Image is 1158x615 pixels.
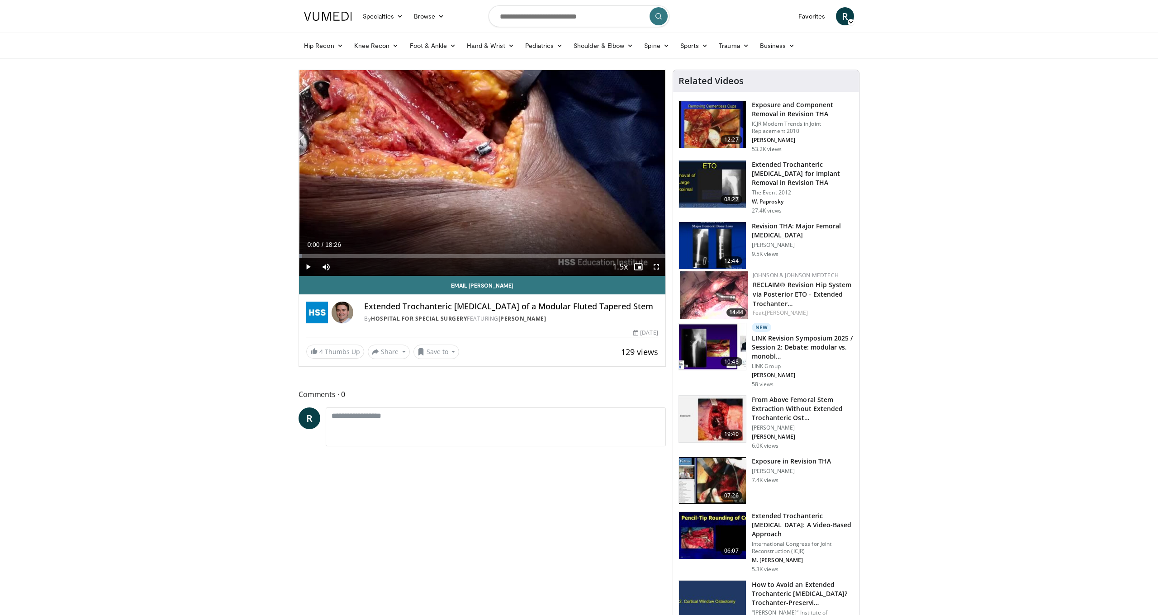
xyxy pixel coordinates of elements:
[679,160,854,214] a: 08:27 Extended Trochanteric [MEDICAL_DATA] for Implant Removal in Revision THA The Event 2012 W. ...
[679,511,854,573] a: 06:07 Extended Trochanteric [MEDICAL_DATA]: A Video-Based Approach International Congress for Joi...
[721,195,742,204] span: 08:27
[721,135,742,144] span: 12:27
[368,345,410,359] button: Share
[836,7,854,25] a: R
[752,334,854,361] h3: LINK Revision Symposium 2025 / Session 2: Debate: modular vs. monobl…
[713,37,755,55] a: Trauma
[520,37,568,55] a: Pediatrics
[752,160,854,187] h3: Extended Trochanteric [MEDICAL_DATA] for Implant Removal in Revision THA
[413,345,460,359] button: Save to
[752,146,782,153] p: 53.2K views
[752,580,854,607] h3: How to Avoid an Extended Trochanteric [MEDICAL_DATA]? Trochanter-Preservi…
[679,457,746,504] img: 298661_0004_1.png.150x105_q85_crop-smart_upscale.jpg
[752,468,831,475] p: [PERSON_NAME]
[753,280,852,308] a: RECLAIM® Revision Hip System via Posterior ETO - Extended Trochanter…
[755,37,801,55] a: Business
[679,323,746,370] img: e7155830-0e5b-4b7b-8db7-6cf9ce952e6e.150x105_q85_crop-smart_upscale.jpg
[679,222,854,270] a: 12:44 Revision THA: Major Femoral [MEDICAL_DATA] [PERSON_NAME] 9.5K views
[753,309,852,317] div: Feat.
[633,329,658,337] div: [DATE]
[408,7,450,25] a: Browse
[364,315,658,323] div: By FEATURING
[721,430,742,439] span: 19:40
[752,323,772,332] p: New
[726,308,746,317] span: 14:44
[680,271,748,319] a: 14:44
[752,566,778,573] p: 5.3K views
[611,258,629,276] button: Playback Rate
[679,101,746,148] img: 297848_0003_1.png.150x105_q85_crop-smart_upscale.jpg
[679,100,854,153] a: 12:27 Exposure and Component Removal in Revision THA ICJR Modern Trends in Joint Replacement 2010...
[568,37,639,55] a: Shoulder & Elbow
[752,457,831,466] h3: Exposure in Revision THA
[752,198,854,205] p: W. Paprosky
[317,258,335,276] button: Mute
[299,388,666,400] span: Comments 0
[752,477,778,484] p: 7.4K views
[299,254,665,258] div: Progress Bar
[498,315,546,322] a: [PERSON_NAME]
[675,37,714,55] a: Sports
[679,76,744,86] h4: Related Videos
[299,37,349,55] a: Hip Recon
[357,7,408,25] a: Specialties
[679,396,746,443] img: 7a1352ca-2d58-4dd1-a7a5-397c370a0449.150x105_q85_crop-smart_upscale.jpg
[647,258,665,276] button: Fullscreen
[332,302,353,323] img: Avatar
[753,271,839,279] a: Johnson & Johnson MedTech
[752,100,854,118] h3: Exposure and Component Removal in Revision THA
[721,491,742,500] span: 07:26
[752,363,854,370] p: LINK Group
[306,345,364,359] a: 4 Thumbs Up
[752,251,778,258] p: 9.5K views
[679,323,854,388] a: 10:48 New LINK Revision Symposium 2025 / Session 2: Debate: modular vs. monobl… LINK Group [PERSO...
[721,357,742,366] span: 10:48
[679,512,746,559] img: 1d89027f-292b-423e-9acc-38b898b9aa18.150x105_q85_crop-smart_upscale.jpg
[299,407,320,429] a: R
[752,433,854,440] p: [PERSON_NAME]
[322,241,323,248] span: /
[680,271,748,319] img: 88178fad-16e7-4286-8b0d-e0e977b615e6.150x105_q85_crop-smart_upscale.jpg
[319,347,323,356] span: 4
[752,424,854,431] p: [PERSON_NAME]
[752,222,854,240] h3: Revision THA: Major Femoral [MEDICAL_DATA]
[307,241,319,248] span: 0:00
[461,37,520,55] a: Hand & Wrist
[752,395,854,422] h3: From Above Femoral Stem Extraction Without Extended Trochanteric Ost…
[765,309,808,317] a: [PERSON_NAME]
[752,189,854,196] p: The Event 2012
[721,256,742,265] span: 12:44
[299,276,665,294] a: Email [PERSON_NAME]
[404,37,462,55] a: Foot & Ankle
[752,137,854,144] p: [PERSON_NAME]
[325,241,341,248] span: 18:26
[752,207,782,214] p: 27.4K views
[752,372,854,379] p: [PERSON_NAME]
[639,37,674,55] a: Spine
[752,511,854,539] h3: Extended Trochanteric [MEDICAL_DATA]: A Video-Based Approach
[489,5,669,27] input: Search topics, interventions
[364,302,658,312] h4: Extended Trochanteric [MEDICAL_DATA] of a Modular Fluted Tapered Stem
[306,302,328,323] img: Hospital for Special Surgery
[621,346,658,357] span: 129 views
[679,395,854,449] a: 19:40 From Above Femoral Stem Extraction Without Extended Trochanteric Ost… [PERSON_NAME] [PERSON...
[371,315,467,322] a: Hospital for Special Surgery
[299,258,317,276] button: Play
[679,222,746,269] img: 38436_0000_3.png.150x105_q85_crop-smart_upscale.jpg
[629,258,647,276] button: Enable picture-in-picture mode
[679,457,854,505] a: 07:26 Exposure in Revision THA [PERSON_NAME] 7.4K views
[304,12,352,21] img: VuMedi Logo
[752,241,854,249] p: [PERSON_NAME]
[752,442,778,449] p: 6.0K views
[679,161,746,208] img: 5SPjETdNCPS-ZANX4xMDoxOmtxOwKG7D.150x105_q85_crop-smart_upscale.jpg
[752,381,774,388] p: 58 views
[793,7,831,25] a: Favorites
[299,70,665,276] video-js: Video Player
[752,540,854,555] p: International Congress for Joint Reconstruction (ICJR)
[752,557,854,564] p: M. [PERSON_NAME]
[752,120,854,135] p: ICJR Modern Trends in Joint Replacement 2010
[721,546,742,555] span: 06:07
[349,37,404,55] a: Knee Recon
